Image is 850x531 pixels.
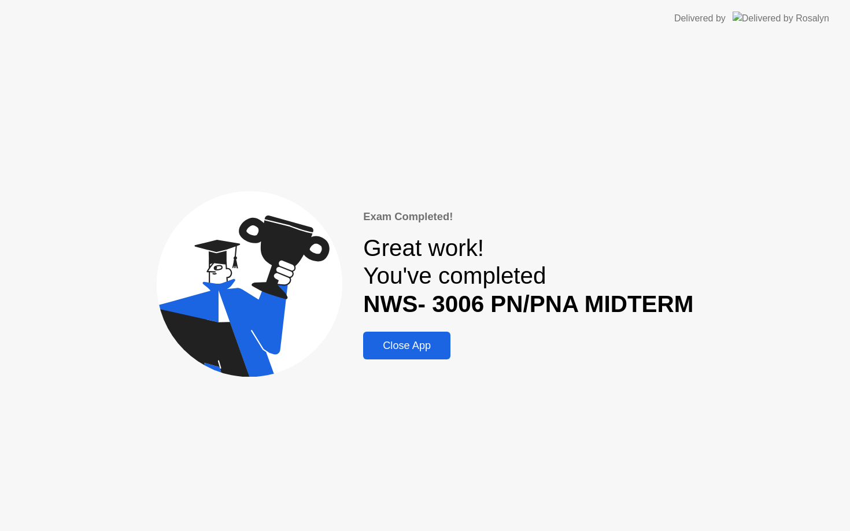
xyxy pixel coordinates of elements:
div: Exam Completed! [363,209,693,225]
div: Delivered by [674,12,726,25]
button: Close App [363,332,450,359]
b: NWS- 3006 PN/PNA MIDTERM [363,291,693,317]
div: Great work! You've completed [363,234,693,318]
img: Delivered by Rosalyn [733,12,829,25]
div: Close App [367,340,447,352]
